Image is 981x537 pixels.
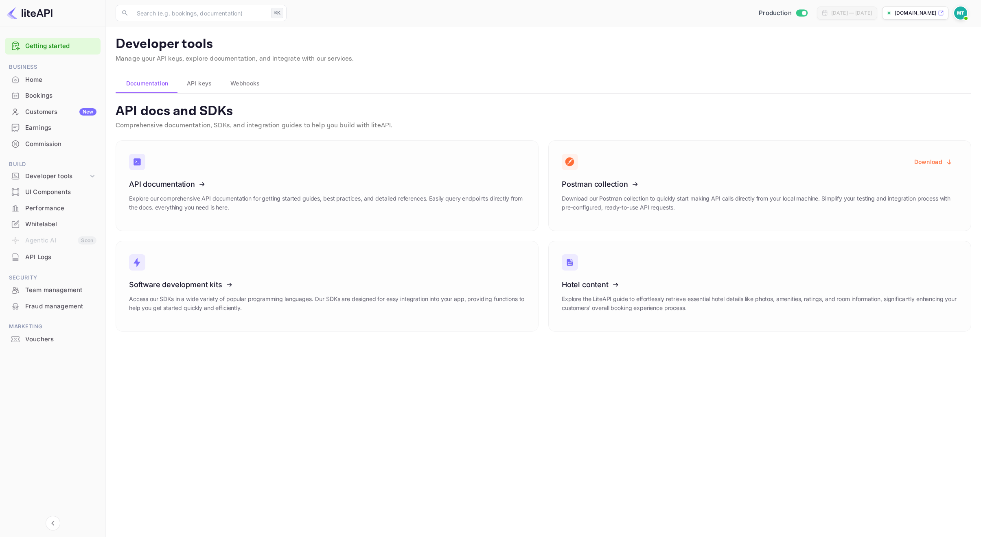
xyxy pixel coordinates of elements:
span: Webhooks [230,79,260,88]
p: Developer tools [116,36,971,52]
span: Marketing [5,322,101,331]
div: UI Components [25,188,96,197]
div: Home [5,72,101,88]
div: Developer tools [25,172,88,181]
div: Bookings [5,88,101,104]
div: [DATE] — [DATE] [831,9,872,17]
div: API Logs [25,253,96,262]
div: CustomersNew [5,104,101,120]
span: Build [5,160,101,169]
a: Performance [5,201,101,216]
div: Developer tools [5,169,101,183]
a: Whitelabel [5,216,101,231]
div: Home [25,75,96,85]
div: Vouchers [5,332,101,347]
p: [DOMAIN_NAME] [895,9,936,17]
button: Collapse navigation [46,516,60,530]
a: API Logs [5,249,101,264]
button: Download [909,154,958,170]
span: Production [759,9,792,18]
p: Manage your API keys, explore documentation, and integrate with our services. [116,54,971,64]
div: Earnings [25,123,96,133]
div: UI Components [5,184,101,200]
p: API docs and SDKs [116,103,971,120]
p: Explore the LiteAPI guide to effortlessly retrieve essential hotel details like photos, amenities... [562,295,958,312]
div: ⌘K [271,8,283,18]
span: Security [5,273,101,282]
p: Explore our comprehensive API documentation for getting started guides, best practices, and detai... [129,194,525,212]
h3: Postman collection [562,180,958,188]
div: Customers [25,107,96,117]
a: API documentationExplore our comprehensive API documentation for getting started guides, best pra... [116,140,539,231]
div: Performance [25,204,96,213]
div: Fraud management [25,302,96,311]
span: Documentation [126,79,169,88]
span: API keys [187,79,212,88]
a: Vouchers [5,332,101,347]
img: Marcin Teodoru [954,7,967,20]
div: Bookings [25,91,96,100]
a: CustomersNew [5,104,101,119]
p: Access our SDKs in a wide variety of popular programming languages. Our SDKs are designed for eas... [129,295,525,312]
div: Earnings [5,120,101,136]
div: account-settings tabs [116,74,971,93]
input: Search (e.g. bookings, documentation) [132,5,268,21]
div: Getting started [5,38,101,55]
div: Switch to Sandbox mode [755,9,810,18]
a: Getting started [25,41,96,51]
span: Business [5,63,101,72]
div: Commission [25,140,96,149]
a: Software development kitsAccess our SDKs in a wide variety of popular programming languages. Our ... [116,241,539,332]
a: Team management [5,282,101,297]
div: Commission [5,136,101,152]
a: Earnings [5,120,101,135]
h3: API documentation [129,180,525,188]
div: Performance [5,201,101,216]
a: Fraud management [5,299,101,314]
a: Home [5,72,101,87]
div: Whitelabel [25,220,96,229]
a: Bookings [5,88,101,103]
h3: Hotel content [562,280,958,289]
div: Fraud management [5,299,101,314]
a: Commission [5,136,101,151]
div: Vouchers [25,335,96,344]
div: New [79,108,96,116]
a: Hotel contentExplore the LiteAPI guide to effortlessly retrieve essential hotel details like phot... [548,241,971,332]
a: UI Components [5,184,101,199]
p: Download our Postman collection to quickly start making API calls directly from your local machin... [562,194,958,212]
p: Comprehensive documentation, SDKs, and integration guides to help you build with liteAPI. [116,121,971,131]
div: Team management [25,286,96,295]
h3: Software development kits [129,280,525,289]
img: LiteAPI logo [7,7,53,20]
